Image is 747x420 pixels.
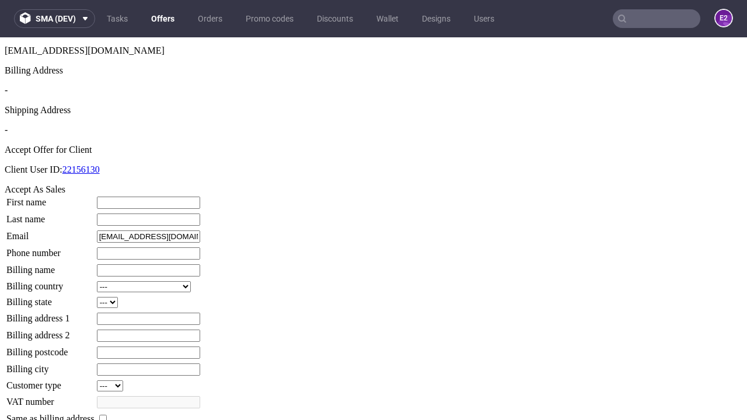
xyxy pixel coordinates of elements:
[5,68,742,78] div: Shipping Address
[62,127,100,137] a: 22156130
[191,9,229,28] a: Orders
[6,358,95,372] td: VAT number
[6,259,95,271] td: Billing state
[6,226,95,240] td: Billing name
[6,342,95,355] td: Customer type
[467,9,501,28] a: Users
[6,209,95,223] td: Phone number
[6,275,95,288] td: Billing address 1
[6,243,95,256] td: Billing country
[310,9,360,28] a: Discounts
[36,15,76,23] span: sma (dev)
[6,292,95,305] td: Billing address 2
[5,8,165,18] span: [EMAIL_ADDRESS][DOMAIN_NAME]
[6,176,95,189] td: Last name
[369,9,406,28] a: Wallet
[6,325,95,339] td: Billing city
[5,87,8,97] span: -
[144,9,181,28] a: Offers
[5,48,8,58] span: -
[6,159,95,172] td: First name
[100,9,135,28] a: Tasks
[6,375,95,388] td: Same as billing address
[14,9,95,28] button: sma (dev)
[5,107,742,118] div: Accept Offer for Client
[5,147,742,157] div: Accept As Sales
[5,127,742,138] p: Client User ID:
[239,9,301,28] a: Promo codes
[715,10,732,26] figcaption: e2
[5,28,742,38] div: Billing Address
[6,309,95,322] td: Billing postcode
[415,9,458,28] a: Designs
[6,192,95,206] td: Email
